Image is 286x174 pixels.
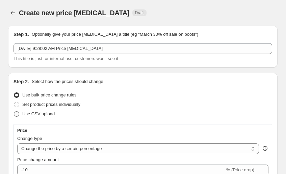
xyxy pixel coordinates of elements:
[22,102,80,107] span: Set product prices individually
[32,31,198,38] p: Optionally give your price [MEDICAL_DATA] a title (eg "March 30% off sale on boots")
[14,43,272,54] input: 30% off holiday sale
[226,167,254,172] span: % (Price drop)
[22,111,55,116] span: Use CSV upload
[17,128,27,133] h3: Price
[17,157,59,162] span: Price change amount
[14,56,118,61] span: This title is just for internal use, customers won't see it
[135,10,144,16] span: Draft
[8,8,18,18] button: Price change jobs
[19,9,130,17] span: Create new price [MEDICAL_DATA]
[22,92,76,97] span: Use bulk price change rules
[14,78,29,85] h2: Step 2.
[17,136,42,141] span: Change type
[262,145,268,152] div: help
[32,78,103,85] p: Select how the prices should change
[14,31,29,38] h2: Step 1.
